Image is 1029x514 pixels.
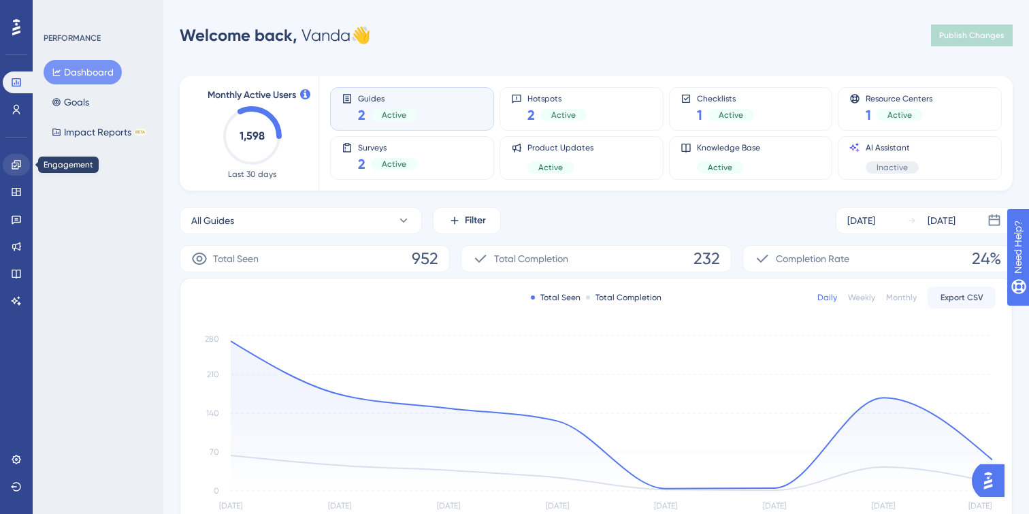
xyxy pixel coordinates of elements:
div: Total Completion [586,292,661,303]
tspan: 280 [205,334,219,344]
button: Impact ReportsBETA [44,120,154,144]
span: Resource Centers [866,93,932,103]
tspan: 210 [207,370,219,379]
span: Active [708,162,732,173]
span: All Guides [191,212,234,229]
span: Publish Changes [939,30,1004,41]
span: Active [382,110,406,121]
tspan: [DATE] [763,501,786,511]
button: All Guides [180,207,422,234]
span: 1 [866,106,871,125]
span: 952 [412,248,438,270]
tspan: 140 [206,408,219,418]
tspan: [DATE] [654,501,677,511]
div: Vanda 👋 [180,25,371,46]
span: AI Assistant [866,142,919,153]
span: Total Seen [213,251,259,267]
span: Active [382,159,406,170]
span: Guides [358,93,417,103]
span: Filter [465,212,486,229]
span: Active [551,110,576,121]
span: 2 [358,155,365,174]
tspan: [DATE] [219,501,242,511]
span: Active [887,110,912,121]
span: Total Completion [494,251,568,267]
span: Active [719,110,743,121]
div: Daily [817,292,837,303]
tspan: [DATE] [872,501,895,511]
span: Last 30 days [228,169,276,180]
iframe: UserGuiding AI Assistant Launcher [972,460,1013,501]
span: Knowledge Base [697,142,760,153]
div: Weekly [848,292,875,303]
span: Inactive [877,162,908,173]
span: Surveys [358,142,417,152]
div: Total Seen [531,292,581,303]
tspan: 0 [214,486,219,496]
span: Active [538,162,563,173]
button: Export CSV [928,287,996,308]
tspan: [DATE] [328,501,351,511]
span: 232 [693,248,720,270]
span: 1 [697,106,702,125]
span: Export CSV [941,292,983,303]
button: Filter [433,207,501,234]
tspan: 70 [210,447,219,457]
button: Dashboard [44,60,122,84]
span: Need Help? [32,3,85,20]
div: [DATE] [847,212,875,229]
span: Welcome back, [180,25,297,45]
div: BETA [134,129,146,135]
button: Goals [44,90,97,114]
div: Monthly [886,292,917,303]
span: 24% [972,248,1001,270]
span: Checklists [697,93,754,103]
div: PERFORMANCE [44,33,101,44]
span: 2 [527,106,535,125]
span: Completion Rate [776,251,849,267]
tspan: [DATE] [437,501,460,511]
span: Monthly Active Users [208,87,296,103]
span: 2 [358,106,365,125]
tspan: [DATE] [968,501,992,511]
text: 1,598 [240,129,265,142]
span: Product Updates [527,142,593,153]
button: Publish Changes [931,25,1013,46]
tspan: [DATE] [546,501,569,511]
span: Hotspots [527,93,587,103]
div: [DATE] [928,212,955,229]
